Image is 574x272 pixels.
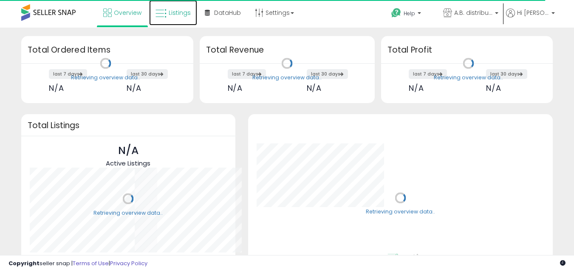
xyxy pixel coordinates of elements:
span: Hi [PERSON_NAME] [517,8,549,17]
a: Help [385,1,435,28]
span: DataHub [214,8,241,17]
div: Retrieving overview data.. [366,208,435,216]
span: Help [404,10,415,17]
div: Retrieving overview data.. [71,74,140,81]
div: Retrieving overview data.. [252,74,322,81]
span: Overview [114,8,141,17]
a: Hi [PERSON_NAME] [506,8,555,28]
div: Retrieving overview data.. [434,74,503,81]
strong: Copyright [8,259,40,267]
i: Get Help [391,8,402,18]
span: A.B. distribution [454,8,492,17]
span: Listings [169,8,191,17]
div: Retrieving overview data.. [93,209,163,217]
div: seller snap | | [8,260,147,268]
